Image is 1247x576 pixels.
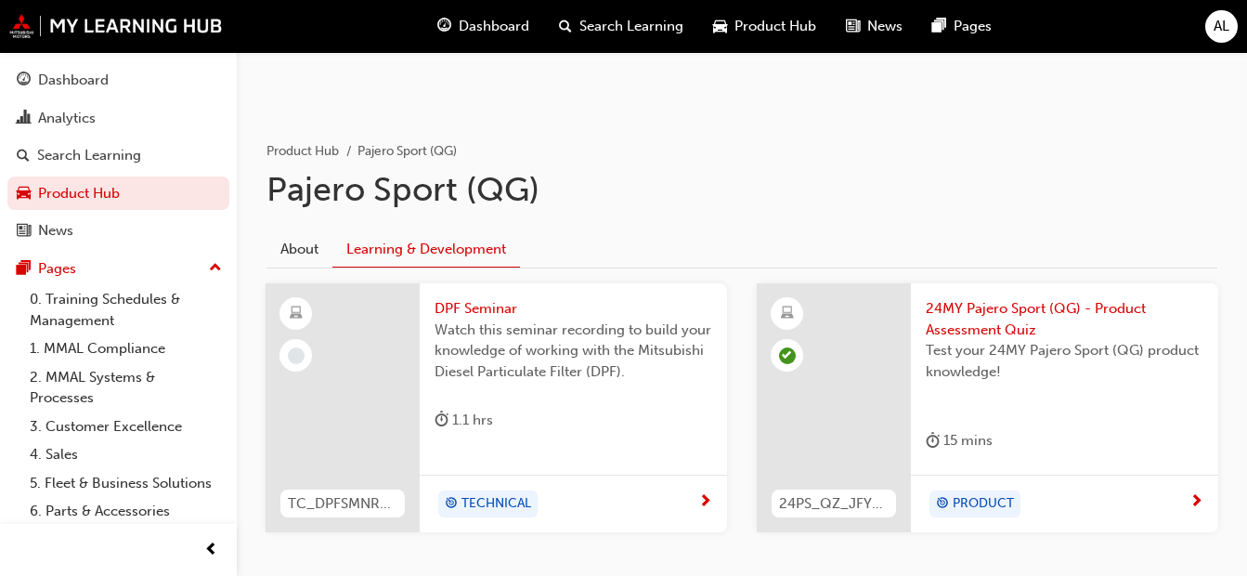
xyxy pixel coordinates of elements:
span: search-icon [17,148,30,164]
div: 15 mins [926,429,993,452]
div: Pages [38,258,76,280]
span: learningRecordVerb_PASS-icon [779,347,796,364]
span: 24PS_QZ_JFY24 [779,493,889,515]
button: DashboardAnalyticsSearch LearningProduct HubNews [7,59,229,252]
a: Product Hub [7,177,229,211]
div: Analytics [38,108,96,129]
span: duration-icon [435,409,448,432]
div: News [38,220,73,242]
a: Product Hub [266,143,339,159]
a: Dashboard [7,63,229,98]
div: Dashboard [38,70,109,91]
span: news-icon [17,223,31,240]
button: AL [1205,10,1238,43]
span: learningResourceType_ELEARNING-icon [781,302,794,326]
span: guage-icon [17,72,31,89]
span: guage-icon [437,15,451,38]
img: mmal [9,14,223,38]
h1: Pajero Sport (QG) [266,169,1217,210]
a: search-iconSearch Learning [544,7,698,46]
a: 3. Customer Excellence [22,412,229,441]
span: TC_DPFSMNR_M1 [288,493,397,515]
span: learningResourceType_ELEARNING-icon [290,302,303,326]
span: duration-icon [926,429,940,452]
a: 2. MMAL Systems & Processes [22,363,229,412]
button: Pages [7,252,229,286]
span: Dashboard [459,16,529,37]
span: pages-icon [932,15,946,38]
span: news-icon [846,15,860,38]
a: news-iconNews [831,7,917,46]
span: Product Hub [734,16,816,37]
span: prev-icon [204,539,218,562]
a: TC_DPFSMNR_M1DPF SeminarWatch this seminar recording to build your knowledge of working with the ... [266,283,727,532]
a: pages-iconPages [917,7,1007,46]
span: TECHNICAL [461,493,531,515]
a: Analytics [7,101,229,136]
span: DPF Seminar [435,298,712,320]
a: About [266,232,332,268]
div: 1.1 hrs [435,409,493,432]
a: 5. Fleet & Business Solutions [22,469,229,498]
a: 1. MMAL Compliance [22,334,229,363]
a: 24PS_QZ_JFY2424MY Pajero Sport (QG) - Product Assessment QuizTest your 24MY Pajero Sport (QG) pro... [757,283,1218,532]
span: target-icon [936,492,949,517]
span: target-icon [445,492,458,517]
a: 4. Sales [22,440,229,469]
span: Search Learning [579,16,683,37]
span: Watch this seminar recording to build your knowledge of working with the Mitsubishi Diesel Partic... [435,320,712,383]
span: Pages [954,16,992,37]
span: car-icon [17,186,31,203]
a: 6. Parts & Accessories [22,497,229,526]
span: next-icon [1189,494,1203,511]
div: Search Learning [37,145,141,166]
a: News [7,214,229,248]
a: 0. Training Schedules & Management [22,285,229,334]
span: pages-icon [17,261,31,278]
li: Pajero Sport (QG) [357,141,457,163]
span: up-icon [209,256,222,281]
span: AL [1214,16,1229,37]
span: 24MY Pajero Sport (QG) - Product Assessment Quiz [926,298,1203,340]
a: car-iconProduct Hub [698,7,831,46]
span: search-icon [559,15,572,38]
span: learningRecordVerb_NONE-icon [288,347,305,364]
span: Test your 24MY Pajero Sport (QG) product knowledge! [926,340,1203,382]
span: car-icon [713,15,727,38]
a: guage-iconDashboard [422,7,544,46]
span: chart-icon [17,111,31,127]
span: PRODUCT [953,493,1014,515]
span: next-icon [698,494,712,511]
span: News [867,16,903,37]
a: Learning & Development [332,232,520,268]
a: Search Learning [7,138,229,173]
